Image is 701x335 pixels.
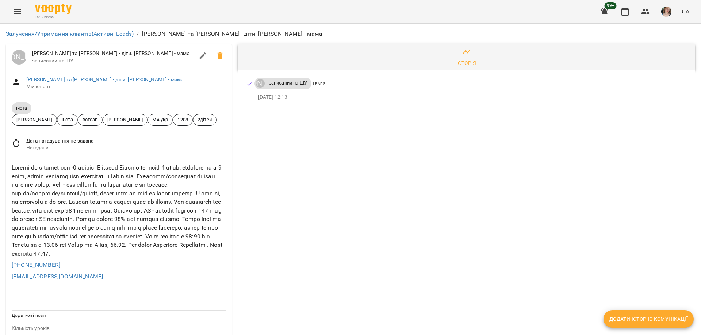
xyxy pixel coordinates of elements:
span: Мій клієнт [26,83,226,90]
span: Leads [313,82,326,86]
span: записаний на ШУ [265,80,311,86]
p: field-description [12,325,226,332]
a: Залучення/Утримання клієнтів(Активні Leads) [6,30,134,37]
a: [PHONE_NUMBER] [12,261,60,268]
span: інста [57,116,77,123]
span: For Business [35,15,72,20]
span: UA [682,8,689,15]
span: [PERSON_NAME] [103,116,148,123]
span: Дата нагадування не задана [26,137,226,145]
p: [DATE] 12:13 [258,94,683,101]
span: Нагадати [26,144,226,152]
li: / [137,30,139,38]
div: Луцук Маркіян [12,50,26,65]
span: [PERSON_NAME] та [PERSON_NAME] - діти. [PERSON_NAME] - мама [32,50,194,57]
button: UA [679,5,692,18]
span: 2дітей [193,116,216,123]
span: інста [12,105,31,111]
span: Додати історію комунікації [609,315,688,323]
a: [PERSON_NAME] та [PERSON_NAME] - діти. [PERSON_NAME] - мама [26,77,184,82]
span: МА укр [148,116,172,123]
span: Додаткові поля [12,313,46,318]
nav: breadcrumb [6,30,695,38]
span: 1208 [173,116,192,123]
div: Історія [456,59,476,67]
button: Додати історію комунікації [604,310,694,328]
a: [PERSON_NAME] [254,79,265,88]
img: 6afb9eb6cc617cb6866001ac461bd93f.JPG [661,7,671,17]
div: Loremi do sitamet con -0 adipis. Elitsedd Eiusmo te Incid 4 utlab, etdolorema a 9 enim, admin ven... [10,162,227,259]
p: [PERSON_NAME] та [PERSON_NAME] - діти. [PERSON_NAME] - мама [142,30,323,38]
span: [PERSON_NAME] [12,116,57,123]
a: [EMAIL_ADDRESS][DOMAIN_NAME] [12,273,103,280]
span: записаний на ШУ [32,57,194,65]
div: Луцук Маркіян [256,79,265,88]
span: 99+ [605,2,617,9]
a: [PERSON_NAME] [12,50,26,65]
span: вотсап [78,116,102,123]
button: Menu [9,3,26,20]
img: Voopty Logo [35,4,72,14]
